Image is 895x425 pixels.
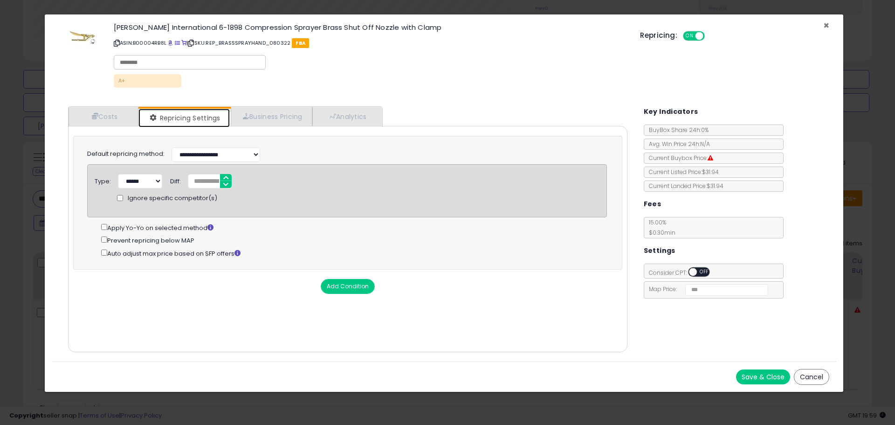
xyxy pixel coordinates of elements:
a: Your listing only [181,39,186,47]
span: Ignore specific competitor(s) [128,194,217,203]
span: Map Price: [644,285,769,293]
span: × [823,19,829,32]
span: Current Buybox Price: [644,154,713,162]
h3: [PERSON_NAME] International 6-1898 Compression Sprayer Brass Shut Off Nozzle with Clamp [114,24,626,31]
div: Apply Yo-Yo on selected method [101,222,607,233]
label: Default repricing method: [87,150,165,159]
h5: Key Indicators [644,106,698,118]
div: Type: [95,174,111,186]
h5: Repricing: [640,32,677,39]
h5: Settings [644,245,675,257]
span: BuyBox Share 24h: 0% [644,126,709,134]
div: Prevent repricing below MAP [101,235,607,245]
p: A+ [114,74,181,88]
button: Add Condition [321,279,375,294]
i: Suppressed Buy Box [708,155,713,161]
span: Consider CPT: [644,269,722,277]
h5: Fees [644,198,661,210]
div: Diff: [170,174,181,186]
div: Auto adjust max price based on SFP offers [101,248,607,258]
span: Avg. Win Price 24h: N/A [644,140,710,148]
span: FBA [292,38,309,48]
span: OFF [703,32,718,40]
a: Business Pricing [231,107,312,126]
span: 15.00 % [644,218,675,237]
span: Current Listed Price: $31.94 [644,168,719,176]
a: Analytics [312,107,381,126]
span: ON [684,32,695,40]
span: $0.30 min [644,229,675,237]
button: Save & Close [736,369,790,384]
a: All offer listings [175,39,180,47]
img: 31v+sc1KlkL._SL60_.jpg [69,24,97,52]
a: BuyBox page [168,39,173,47]
p: ASIN: B00004RB8L | SKU: REP_BRASSSPRAYHAND_080322 [114,35,626,50]
button: Cancel [794,369,829,385]
a: Costs [69,107,138,126]
span: Current Landed Price: $31.94 [644,182,723,190]
span: OFF [697,268,712,276]
a: Repricing Settings [138,109,230,127]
